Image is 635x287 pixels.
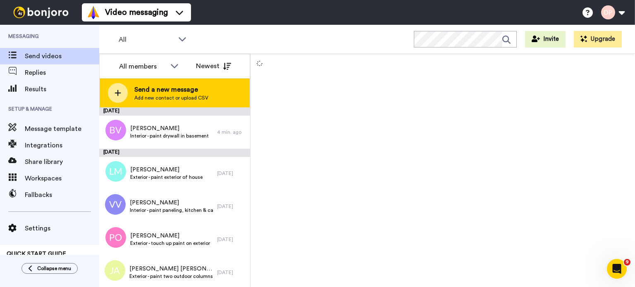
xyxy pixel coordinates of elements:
span: Exterior - paint exterior of house [130,174,203,180]
span: Share library [25,157,99,167]
img: lm.png [105,161,126,182]
span: QUICK START GUIDE [7,251,66,257]
span: Add new contact or upload CSV [134,95,208,101]
span: [PERSON_NAME] [130,124,209,133]
div: [DATE] [217,203,246,210]
button: Newest [190,58,237,74]
span: Replies [25,68,99,78]
span: Results [25,84,99,94]
span: Exterior - touch up paint on exterior [130,240,210,247]
span: [PERSON_NAME] [130,232,210,240]
img: bj-logo-header-white.svg [10,7,72,18]
span: [PERSON_NAME] [130,199,213,207]
span: Interior - paint paneling, kitchen & cabinets [130,207,213,213]
img: po.png [105,227,126,248]
span: Send videos [25,51,99,61]
button: Collapse menu [21,263,78,274]
span: Workspaces [25,173,99,183]
div: [DATE] [217,236,246,243]
span: Fallbacks [25,190,99,200]
span: Message template [25,124,99,134]
div: [DATE] [99,149,250,157]
button: Invite [525,31,566,47]
span: [PERSON_NAME] [130,166,203,174]
iframe: Intercom live chat [607,259,627,279]
img: vm-color.svg [87,6,100,19]
div: 4 min. ago [217,129,246,135]
span: Send a new message [134,85,208,95]
span: Integrations [25,140,99,150]
span: Exterior - paint two outdoor columns, outside steps & stain part of deck [129,273,213,280]
span: [PERSON_NAME] [PERSON_NAME] [129,265,213,273]
span: 9 [624,259,630,266]
span: Video messaging [105,7,168,18]
img: ja.png [105,260,125,281]
span: Interior - paint drywall in basement [130,133,209,139]
div: [DATE] [217,269,246,276]
img: bv.png [105,120,126,140]
span: Settings [25,223,99,233]
div: All members [119,62,166,71]
img: vv.png [105,194,126,215]
span: Collapse menu [37,265,71,272]
div: [DATE] [217,170,246,177]
button: Upgrade [574,31,622,47]
div: [DATE] [99,107,250,116]
span: All [119,35,174,45]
